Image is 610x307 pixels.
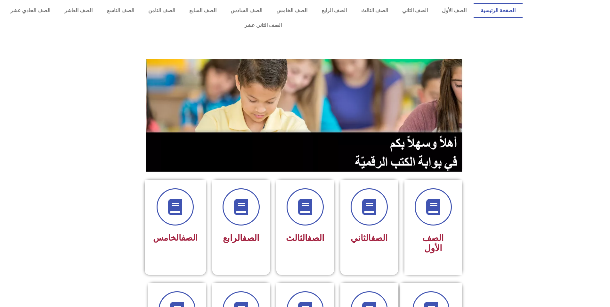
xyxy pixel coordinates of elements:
[182,3,224,18] a: الصف السابع
[422,233,444,253] span: الصف الأول
[223,233,259,243] span: الرابع
[307,233,324,243] a: الصف
[354,3,395,18] a: الصف الثالث
[474,3,523,18] a: الصفحة الرئيسية
[153,233,198,243] span: الخامس
[371,233,388,243] a: الصف
[395,3,435,18] a: الصف الثاني
[351,233,388,243] span: الثاني
[314,3,354,18] a: الصف الرابع
[3,3,57,18] a: الصف الحادي عشر
[100,3,141,18] a: الصف التاسع
[181,233,198,243] a: الصف
[57,3,100,18] a: الصف العاشر
[286,233,324,243] span: الثالث
[141,3,182,18] a: الصف الثامن
[269,3,314,18] a: الصف الخامس
[3,18,523,33] a: الصف الثاني عشر
[435,3,474,18] a: الصف الأول
[224,3,269,18] a: الصف السادس
[242,233,259,243] a: الصف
